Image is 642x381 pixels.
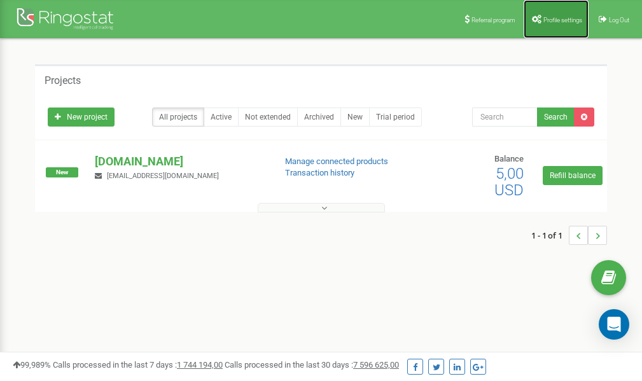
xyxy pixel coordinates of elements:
[340,107,370,127] a: New
[285,156,388,166] a: Manage connected products
[471,17,515,24] span: Referral program
[45,75,81,87] h5: Projects
[543,17,582,24] span: Profile settings
[152,107,204,127] a: All projects
[472,107,538,127] input: Search
[531,226,569,245] span: 1 - 1 of 1
[177,360,223,370] u: 1 744 194,00
[48,107,115,127] a: New project
[297,107,341,127] a: Archived
[95,153,264,170] p: [DOMAIN_NAME]
[494,154,524,163] span: Balance
[46,167,78,177] span: New
[225,360,399,370] span: Calls processed in the last 30 days :
[53,360,223,370] span: Calls processed in the last 7 days :
[238,107,298,127] a: Not extended
[285,168,354,177] a: Transaction history
[531,213,607,258] nav: ...
[537,107,575,127] button: Search
[609,17,629,24] span: Log Out
[599,309,629,340] div: Open Intercom Messenger
[369,107,422,127] a: Trial period
[13,360,51,370] span: 99,989%
[543,166,603,185] a: Refill balance
[494,165,524,199] span: 5,00 USD
[107,172,219,180] span: [EMAIL_ADDRESS][DOMAIN_NAME]
[204,107,239,127] a: Active
[353,360,399,370] u: 7 596 625,00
